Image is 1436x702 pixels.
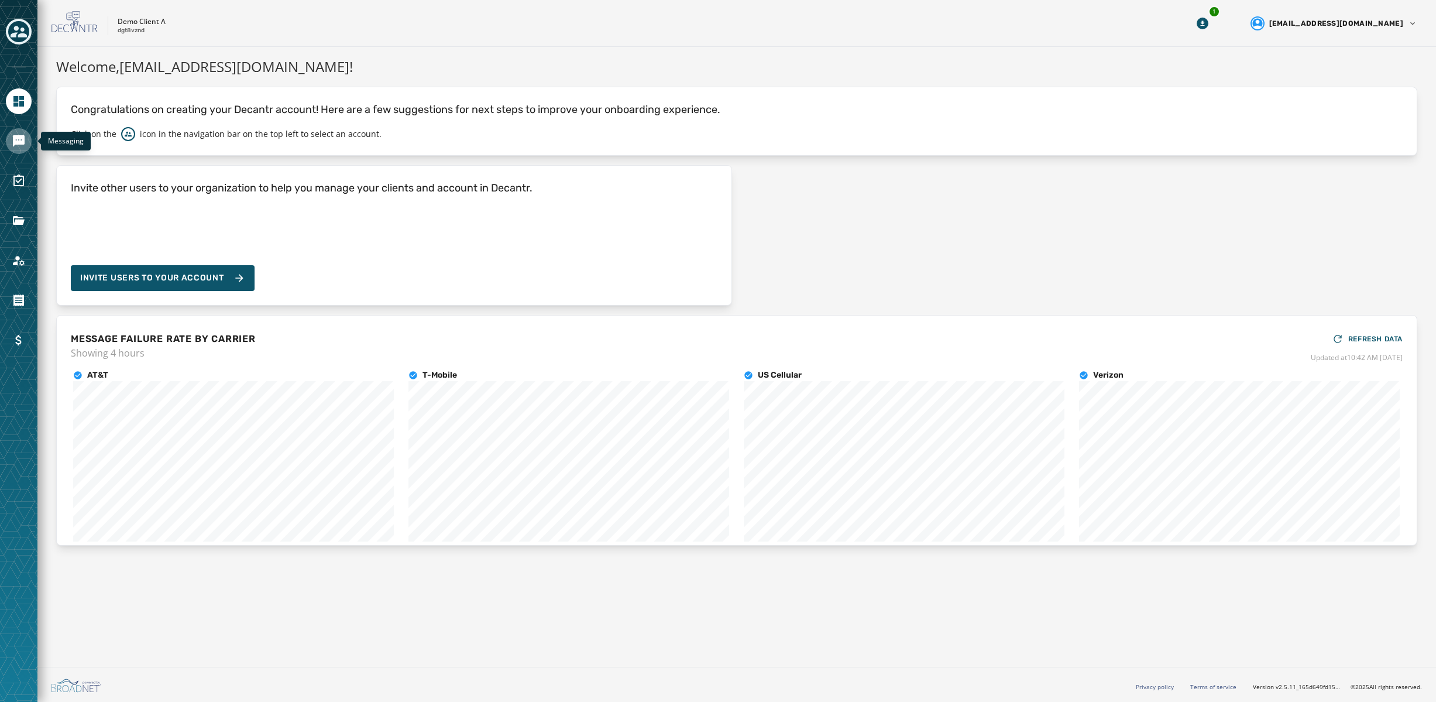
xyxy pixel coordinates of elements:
[1311,353,1403,362] span: Updated at 10:42 AM [DATE]
[71,101,1403,118] p: Congratulations on creating your Decantr account! Here are a few suggestions for next steps to im...
[1351,683,1422,691] span: © 2025 All rights reserved.
[71,265,255,291] button: Invite Users to your account
[140,128,382,140] p: icon in the navigation bar on the top left to select an account.
[1332,330,1403,348] button: REFRESH DATA
[6,168,32,194] a: Navigate to Surveys
[6,248,32,273] a: Navigate to Account
[1246,12,1422,35] button: User settings
[87,369,108,381] h4: AT&T
[1348,334,1403,344] span: REFRESH DATA
[1136,683,1174,691] a: Privacy policy
[71,332,256,346] h4: MESSAGE FAILURE RATE BY CARRIER
[1253,683,1341,691] span: Version
[1192,13,1213,34] button: Download Menu
[6,128,32,154] a: Navigate to Messaging
[1269,19,1403,28] span: [EMAIL_ADDRESS][DOMAIN_NAME]
[758,369,802,381] h4: US Cellular
[6,327,32,353] a: Navigate to Billing
[118,26,145,35] p: dgt8vznd
[6,88,32,114] a: Navigate to Home
[71,128,116,140] p: Click on the
[1093,369,1124,381] h4: Verizon
[1190,683,1236,691] a: Terms of service
[41,132,91,150] div: Messaging
[6,208,32,234] a: Navigate to Files
[56,56,1417,77] h1: Welcome, [EMAIL_ADDRESS][DOMAIN_NAME] !
[80,272,224,284] span: Invite Users to your account
[71,346,256,360] span: Showing 4 hours
[71,180,533,196] h4: Invite other users to your organization to help you manage your clients and account in Decantr.
[118,17,166,26] p: Demo Client A
[6,19,32,44] button: Toggle account select drawer
[6,287,32,313] a: Navigate to Orders
[422,369,457,381] h4: T-Mobile
[1276,683,1341,691] span: v2.5.11_165d649fd1592c218755210ebffa1e5a55c3084e
[1208,6,1220,18] div: 1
